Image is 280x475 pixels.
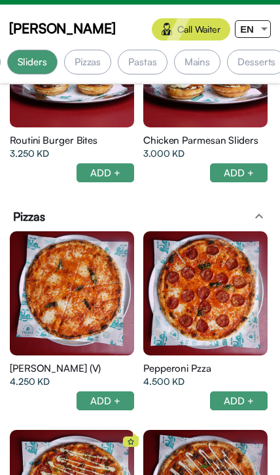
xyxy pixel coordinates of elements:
[13,208,44,225] span: Pizzas
[143,134,258,147] span: Chicken Parmesan Sliders
[143,147,184,160] span: 3.000 KD
[9,18,116,38] span: [PERSON_NAME]
[10,147,49,160] span: 3.250 KD
[64,50,111,74] div: Pizzas
[128,438,134,445] img: star%20icon.svg
[240,24,254,35] span: EN
[10,134,97,147] span: Routini Burger Bites
[77,163,134,182] div: ADD +
[174,50,221,74] div: Mains
[210,391,268,410] div: ADD +
[7,50,58,74] div: Sliders
[10,362,101,375] span: [PERSON_NAME] (V)
[143,362,211,375] span: Pepperoni Pzza
[210,163,268,182] div: ADD +
[10,375,50,388] span: 4.250 KD
[118,50,167,74] div: Pastas
[143,375,184,388] span: 4.500 KD
[177,23,220,36] span: Call Waiter
[251,208,267,224] mat-icon: expand_less
[77,391,134,410] div: ADD +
